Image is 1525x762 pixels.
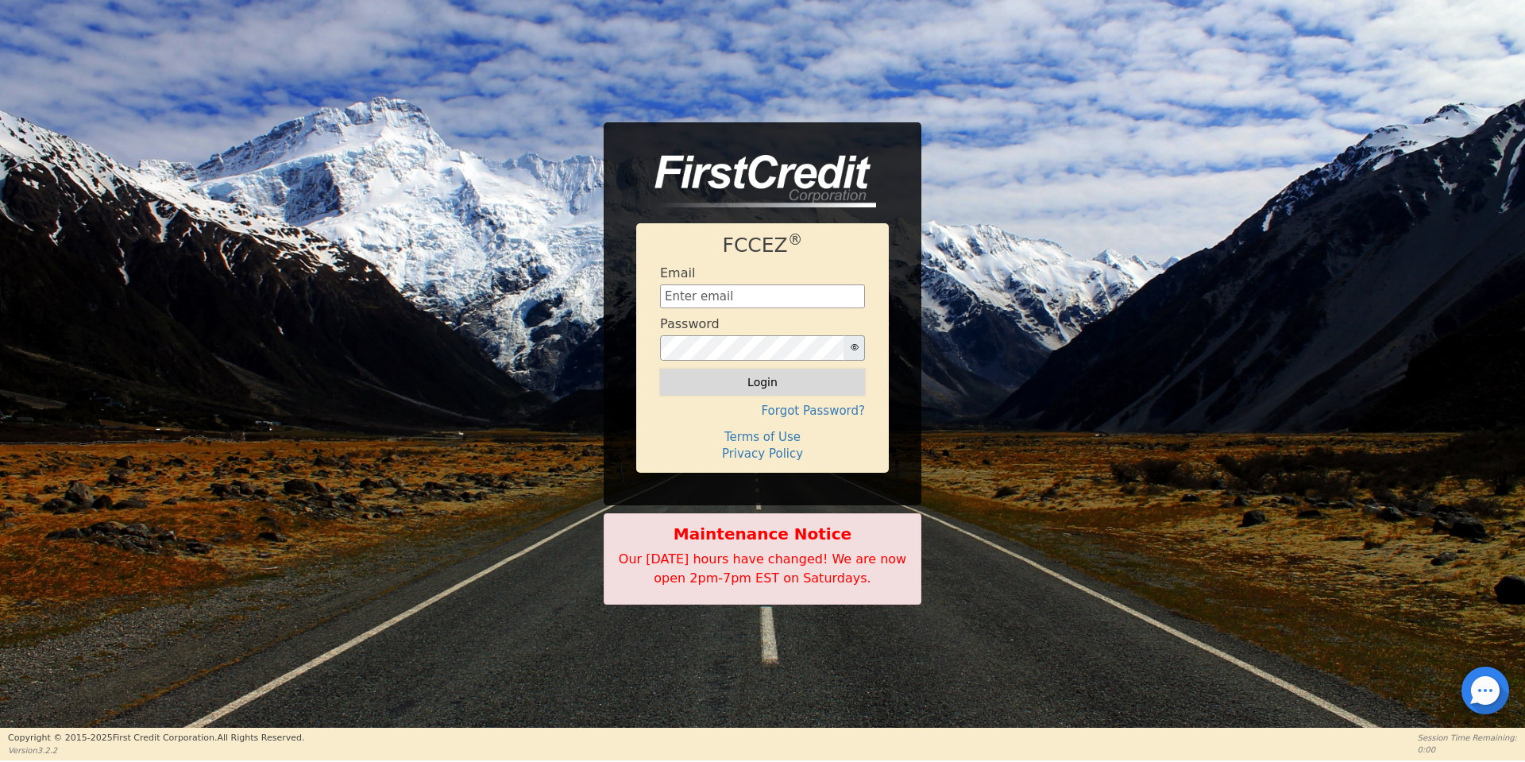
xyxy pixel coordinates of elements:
[1418,744,1517,756] p: 0:00
[217,733,304,743] span: All Rights Reserved.
[660,447,865,461] h4: Privacy Policy
[788,231,803,248] sup: ®
[636,155,876,207] img: logo-CMu_cnol.png
[660,284,865,308] input: Enter email
[660,234,865,257] h1: FCCEZ
[1418,732,1517,744] p: Session Time Remaining:
[660,430,865,444] h4: Terms of Use
[660,265,695,280] h4: Email
[612,522,913,546] b: Maintenance Notice
[660,369,865,396] button: Login
[619,551,906,586] span: Our [DATE] hours have changed! We are now open 2pm-7pm EST on Saturdays.
[8,732,304,745] p: Copyright © 2015- 2025 First Credit Corporation.
[660,404,865,418] h4: Forgot Password?
[660,316,720,331] h4: Password
[8,745,304,756] p: Version 3.2.2
[660,335,844,361] input: password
